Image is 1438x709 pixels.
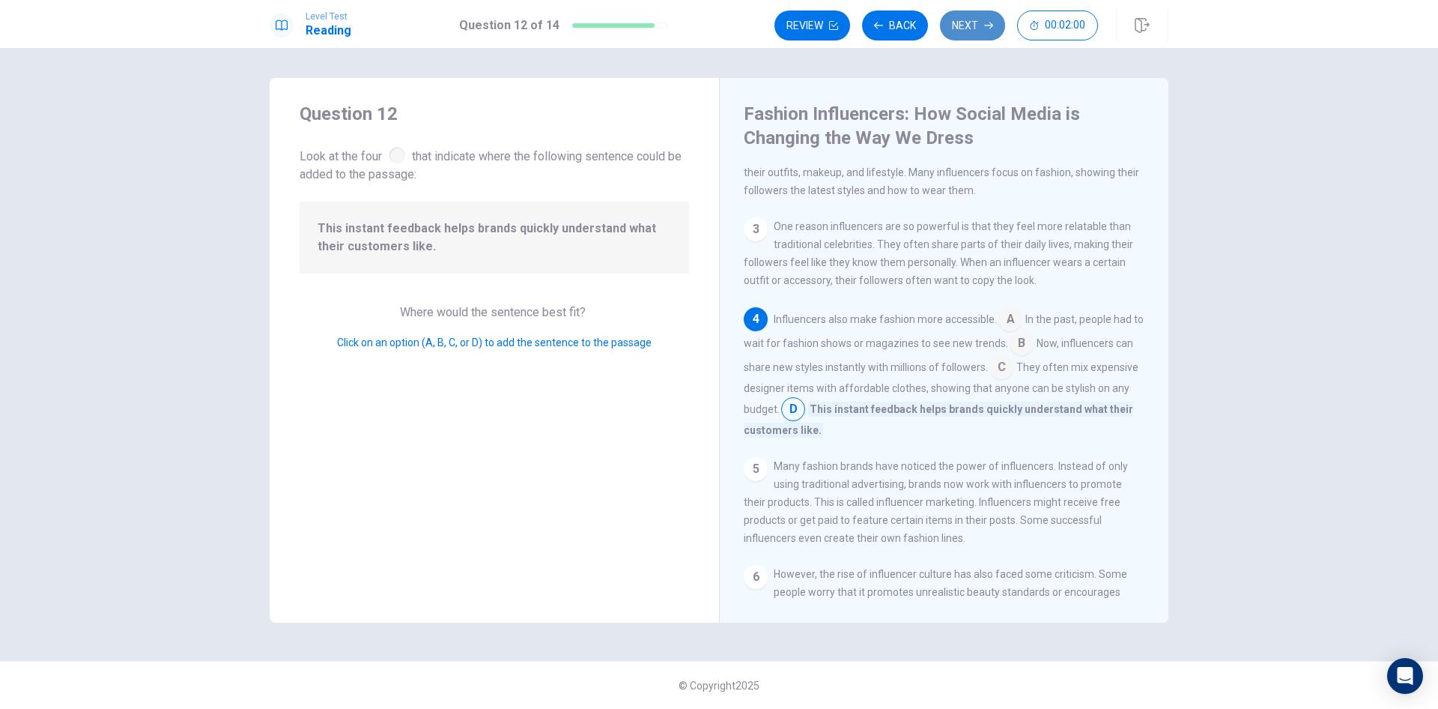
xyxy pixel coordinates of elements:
span: Look at the four that indicate where the following sentence could be added to the passage: [300,144,689,184]
h1: Question 12 of 14 [459,16,559,34]
span: © Copyright 2025 [679,680,759,692]
span: Influencers also make fashion more accessible. [774,313,997,325]
h4: Question 12 [300,102,689,126]
button: Back [862,10,928,40]
span: C [989,355,1013,379]
span: 00:02:00 [1045,19,1085,31]
div: Open Intercom Messenger [1387,658,1423,694]
span: One reason influencers are so powerful is that they feel more relatable than traditional celebrit... [744,220,1133,286]
div: 6 [744,565,768,589]
span: They often mix expensive designer items with affordable clothes, showing that anyone can be styli... [744,361,1138,415]
span: Click on an option (A, B, C, or D) to add the sentence to the passage [337,337,652,349]
button: 00:02:00 [1017,10,1098,40]
div: 4 [744,307,768,331]
span: This instant feedback helps brands quickly understand what their customers like. [318,220,671,256]
span: D [781,397,805,421]
span: Where would the sentence best fit? [400,305,589,319]
span: However, the rise of influencer culture has also faced some criticism. Some people worry that it ... [744,568,1127,634]
span: Many fashion brands have noticed the power of influencers. Instead of only using traditional adve... [744,460,1128,544]
span: A [998,307,1022,331]
button: Review [774,10,850,40]
span: Level Test [306,11,351,22]
span: B [1010,331,1034,355]
h4: Fashion Influencers: How Social Media is Changing the Way We Dress [744,102,1141,150]
h1: Reading [306,22,351,40]
span: This instant feedback helps brands quickly understand what their customers like. [744,402,1133,438]
button: Next [940,10,1005,40]
div: 3 [744,217,768,241]
div: 5 [744,457,768,481]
